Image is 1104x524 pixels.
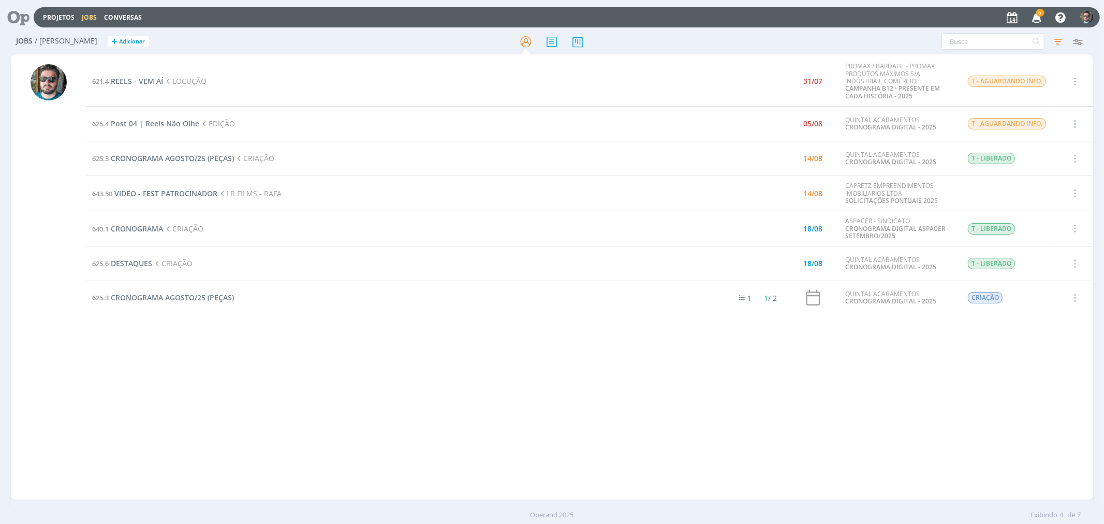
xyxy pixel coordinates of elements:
[747,293,752,303] span: 1
[104,13,142,22] a: Conversas
[968,258,1015,269] span: T - LIBERADO
[968,118,1046,129] span: T - AGUARDANDO INFO.
[845,123,936,132] a: CRONOGRAMA DIGITAL - 2025
[92,153,234,163] a: 625.3CRONOGRAMA AGOSTO/25 (PEÇAS)
[92,154,109,163] span: 625.3
[92,293,109,302] span: 625.3
[968,292,1003,303] span: CRIAÇÃO
[92,259,109,268] span: 625.6
[111,76,163,86] span: REELS - VEM AÍ
[845,224,949,240] a: CRONOGRAMA DIGITAL ASPACER - SETEMBRO/2025
[31,64,67,100] img: R
[804,260,823,267] div: 18/08
[79,13,100,22] button: Jobs
[845,217,952,240] div: ASPACER - SINDICATO
[845,256,952,271] div: QUINTAL ACABAMENTOS
[845,297,936,305] a: CRONOGRAMA DIGITAL - 2025
[845,157,936,166] a: CRONOGRAMA DIGITAL - 2025
[92,76,163,86] a: 621.4REELS - VEM AÍ
[111,224,163,234] span: CRONOGRAMA
[968,76,1046,87] span: T - AGUARDANDO INFO.
[82,13,97,22] a: Jobs
[845,84,940,100] a: CAMPANHA B12 - PRESENTE EM CADA HISTÓRIA - 2025
[845,151,952,166] div: QUINTAL ACABAMENTOS
[1067,510,1075,520] span: de
[199,119,235,128] span: EDIÇÃO
[111,119,199,128] span: Post 04 | Reels Não Olhe
[92,293,234,302] a: 625.3CRONOGRAMA AGOSTO/25 (PEÇAS)
[92,224,109,234] span: 640.1
[92,189,112,198] span: 643.50
[1031,510,1057,520] span: Exibindo
[845,117,952,132] div: QUINTAL ACABAMENTOS
[1059,510,1063,520] span: 4
[217,188,282,198] span: LR FILMS - RAFA
[16,37,33,46] span: Jobs
[1077,510,1081,520] span: 7
[92,119,199,128] a: 625.4Post 04 | Reels Não Olhe
[804,190,823,197] div: 14/08
[845,63,952,100] div: PROMAX / BARDAHL - PROMAX PRODUTOS MÁXIMOS S/A INDÚSTRIA E COMÉRCIO
[92,258,152,268] a: 625.6DESTAQUES
[108,36,149,47] button: +Adicionar
[111,293,234,302] span: CRONOGRAMA AGOSTO/25 (PEÇAS)
[92,119,109,128] span: 625.4
[1080,11,1093,24] img: R
[111,153,234,163] span: CRONOGRAMA AGOSTO/25 (PEÇAS)
[1025,8,1047,27] button: 6
[163,224,203,234] span: CRIAÇÃO
[112,36,117,47] span: +
[845,196,938,205] a: SOLICITAÇÕES PONTUAIS 2025
[845,182,952,205] div: CAPRETZ EMPREENDIMENTOS IMOBILIARIOS LTDA
[92,77,109,86] span: 621.4
[845,290,952,305] div: QUINTAL ACABAMENTOS
[764,293,768,303] span: 1
[119,38,145,45] span: Adicionar
[152,258,193,268] span: CRIAÇÃO
[43,13,75,22] a: Projetos
[92,224,163,234] a: 640.1CRONOGRAMA
[1080,8,1094,26] button: R
[968,223,1015,235] span: T - LIBERADO
[35,37,97,46] span: / [PERSON_NAME]
[845,263,936,271] a: CRONOGRAMA DIGITAL - 2025
[163,76,207,86] span: LOCUÇÃO
[234,153,274,163] span: CRIAÇÃO
[101,13,145,22] button: Conversas
[764,293,777,303] span: / 2
[114,188,217,198] span: VIDEO - FEST PATROCINADOR
[1036,9,1044,17] span: 6
[40,13,78,22] button: Projetos
[111,258,152,268] span: DESTAQUES
[804,78,823,85] div: 31/07
[968,153,1015,164] span: T - LIBERADO
[941,33,1044,50] input: Busca
[804,155,823,162] div: 14/08
[804,225,823,232] div: 18/08
[92,188,217,198] a: 643.50VIDEO - FEST PATROCINADOR
[804,120,823,127] div: 05/08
